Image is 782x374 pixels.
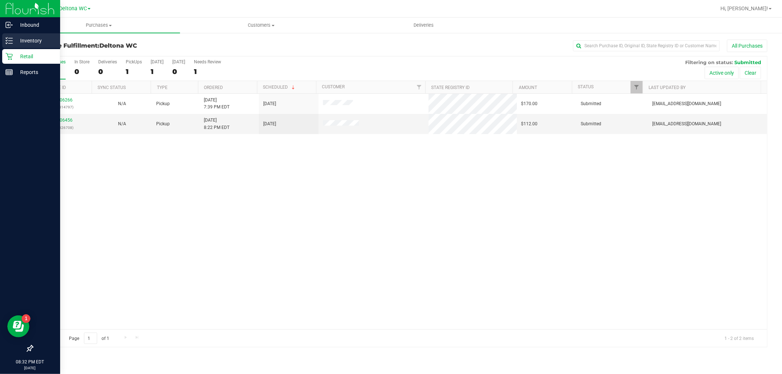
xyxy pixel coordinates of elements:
[84,333,97,344] input: 1
[204,85,223,90] a: Ordered
[263,85,297,90] a: Scheduled
[727,40,767,52] button: All Purchases
[180,18,342,33] a: Customers
[118,100,126,107] button: N/A
[118,121,126,126] span: Not Applicable
[37,104,88,111] p: (327814797)
[118,101,126,106] span: Not Applicable
[578,84,594,89] a: Status
[74,67,89,76] div: 0
[521,100,538,107] span: $170.00
[3,359,57,365] p: 08:32 PM EDT
[13,52,57,61] p: Retail
[404,22,444,29] span: Deliveries
[98,85,126,90] a: Sync Status
[59,5,87,12] span: Deltona WC
[521,121,538,127] span: $112.00
[13,21,57,29] p: Inbound
[7,315,29,337] iframe: Resource center
[98,67,117,76] div: 0
[204,97,230,111] span: [DATE] 7:39 PM EDT
[32,42,277,49] h3: Purchase Fulfillment:
[573,40,720,51] input: Search Purchase ID, Original ID, State Registry ID or Customer Name...
[180,22,342,29] span: Customers
[194,67,221,76] div: 1
[720,5,768,11] span: Hi, [PERSON_NAME]!
[705,67,739,79] button: Active only
[581,100,601,107] span: Submitted
[649,85,686,90] a: Last Updated By
[13,68,57,77] p: Reports
[118,121,126,127] button: N/A
[413,81,425,93] a: Filter
[5,21,13,29] inline-svg: Inbound
[52,118,73,123] a: 12006456
[126,59,142,64] div: PickUps
[204,117,230,131] span: [DATE] 8:22 PM EDT
[157,85,168,90] a: Type
[5,37,13,44] inline-svg: Inventory
[631,81,643,93] a: Filter
[432,85,470,90] a: State Registry ID
[18,22,180,29] span: Purchases
[52,97,73,103] a: 12006266
[99,42,137,49] span: Deltona WC
[13,36,57,45] p: Inventory
[652,121,721,127] span: [EMAIL_ADDRESS][DOMAIN_NAME]
[156,121,170,127] span: Pickup
[322,84,345,89] a: Customer
[5,68,13,76] inline-svg: Reports
[263,121,276,127] span: [DATE]
[63,333,115,344] span: Page of 1
[74,59,89,64] div: In Store
[719,333,760,344] span: 1 - 2 of 2 items
[263,100,276,107] span: [DATE]
[194,59,221,64] div: Needs Review
[37,124,88,131] p: (327826708)
[342,18,505,33] a: Deliveries
[519,85,537,90] a: Amount
[652,100,721,107] span: [EMAIL_ADDRESS][DOMAIN_NAME]
[3,365,57,371] p: [DATE]
[151,59,164,64] div: [DATE]
[685,59,733,65] span: Filtering on status:
[22,314,30,323] iframe: Resource center unread badge
[126,67,142,76] div: 1
[172,59,185,64] div: [DATE]
[734,59,761,65] span: Submitted
[5,53,13,60] inline-svg: Retail
[18,18,180,33] a: Purchases
[151,67,164,76] div: 1
[172,67,185,76] div: 0
[156,100,170,107] span: Pickup
[581,121,601,127] span: Submitted
[98,59,117,64] div: Deliveries
[740,67,761,79] button: Clear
